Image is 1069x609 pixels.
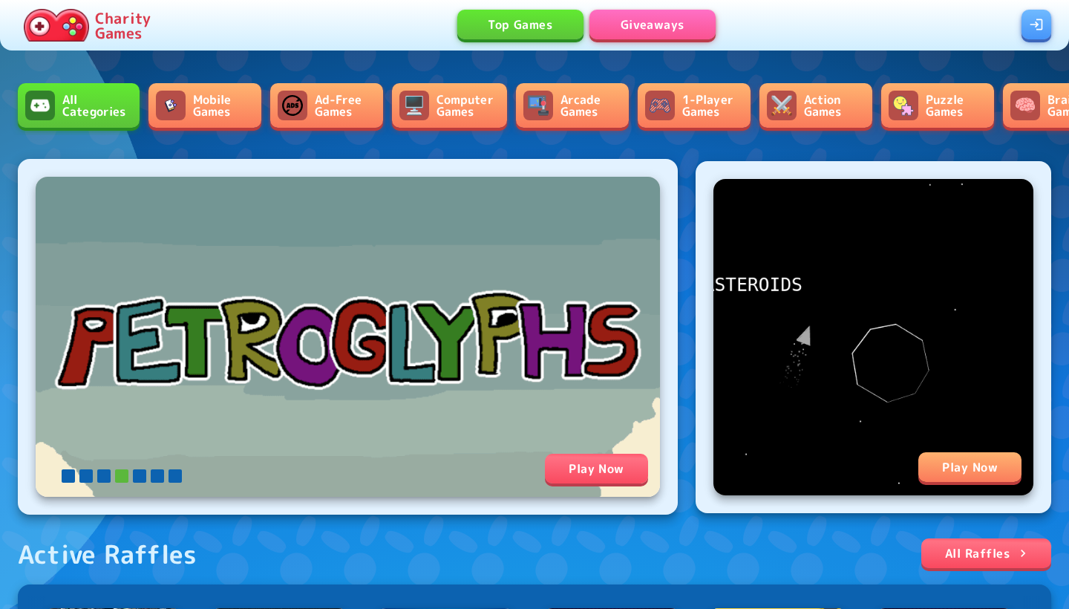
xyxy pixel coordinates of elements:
[18,83,140,128] a: All CategoriesAll Categories
[457,10,583,39] a: Top Games
[36,177,660,497] img: Petroglyphs
[270,83,383,128] a: Ad-Free GamesAd-Free Games
[881,83,994,128] a: Puzzle GamesPuzzle Games
[18,6,157,45] a: Charity Games
[148,83,261,128] a: Mobile GamesMobile Games
[589,10,716,39] a: Giveaways
[545,454,648,483] div: Play Now
[95,10,151,40] p: Charity Games
[759,83,872,128] a: Action GamesAction Games
[921,538,1051,568] a: All Raffles
[516,83,629,128] a: Arcade GamesArcade Games
[392,83,507,128] a: Computer GamesComputer Games
[713,179,1033,495] a: Play Now
[638,83,751,128] a: 1-Player Games1-Player Games
[18,538,197,570] div: Active Raffles
[24,9,89,42] img: Charity.Games
[713,179,1033,495] img: Blasteroids
[36,177,660,497] a: Play Now
[918,452,1021,482] div: Play Now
